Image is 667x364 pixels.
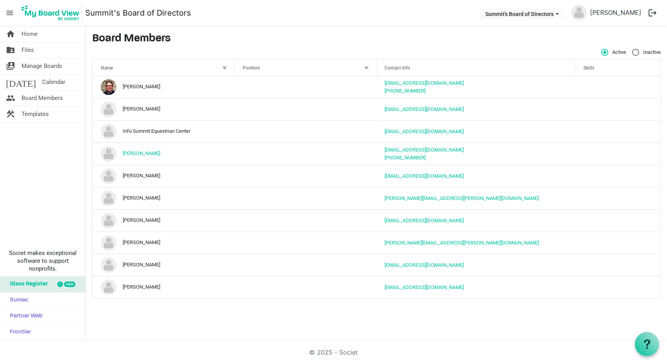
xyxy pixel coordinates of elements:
[64,282,75,287] div: new
[575,98,660,120] td: is template cell column header Skills
[377,254,576,276] td: kali16girl@comcast.net is template cell column header Contact Info
[377,165,576,187] td: kroudebush@comcast.net is template cell column header Contact Info
[309,348,358,356] a: © 2025 - Societ
[377,276,576,298] td: sue@justsue.net is template cell column header Contact Info
[101,65,113,71] span: Name
[575,165,660,187] td: is template cell column header Skills
[6,90,15,106] span: people
[575,209,660,232] td: is template cell column header Skills
[587,5,644,20] a: [PERSON_NAME]
[385,195,539,201] a: [PERSON_NAME][EMAIL_ADDRESS][PERSON_NAME][DOMAIN_NAME]
[19,3,85,23] a: My Board View Logo
[21,42,34,58] span: Files
[385,284,464,290] a: [EMAIL_ADDRESS][DOMAIN_NAME]
[93,165,234,187] td: Kathy Roudebush is template cell column header Name
[480,8,564,19] button: Summit's Board of Directors dropdownbutton
[377,98,576,120] td: dbomba5472@gmail.com is template cell column header Contact Info
[93,276,234,298] td: Sue Shilts is template cell column header Name
[234,209,376,232] td: column header Position
[6,309,43,324] span: Partner Web
[21,26,38,42] span: Home
[93,98,234,120] td: Douglas Bomba is template cell column header Name
[6,277,48,292] span: Glass Register
[575,232,660,254] td: is template cell column header Skills
[234,76,376,98] td: column header Position
[92,32,661,46] h3: Board Members
[6,26,15,42] span: home
[377,232,576,254] td: richard.beck@allencounty.us is template cell column header Contact Info
[234,143,376,165] td: column header Position
[571,5,587,20] img: no-profile-picture.svg
[101,257,116,273] img: no-profile-picture.svg
[377,187,576,209] td: leanne.nieforth@gmail.com is template cell column header Contact Info
[101,235,116,251] img: no-profile-picture.svg
[377,209,576,232] td: remound@summitequestriancenter.org is template cell column header Contact Info
[385,65,411,71] span: Contact Info
[234,187,376,209] td: column header Position
[6,325,31,340] span: Frontier
[234,98,376,120] td: column header Position
[101,191,116,206] img: no-profile-picture.svg
[385,173,464,179] a: [EMAIL_ADDRESS][DOMAIN_NAME]
[101,102,116,117] img: no-profile-picture.svg
[42,74,65,90] span: Calendar
[234,276,376,298] td: column header Position
[234,165,376,187] td: column header Position
[93,120,234,143] td: Info Summit Equestrian Center is template cell column header Name
[377,76,576,98] td: btohara@summitequestriancenter.org260-241-4799 is template cell column header Contact Info
[575,143,660,165] td: is template cell column header Skills
[234,120,376,143] td: column header Position
[385,147,464,153] a: [EMAIL_ADDRESS][DOMAIN_NAME]
[575,76,660,98] td: is template cell column header Skills
[93,143,234,165] td: Julie Keefer is template cell column header Name
[93,254,234,276] td: Sara Harper is template cell column header Name
[385,218,464,223] a: [EMAIL_ADDRESS][DOMAIN_NAME]
[575,254,660,276] td: is template cell column header Skills
[583,65,594,71] span: Skills
[234,232,376,254] td: column header Position
[93,76,234,98] td: Brian O’Hara is template cell column header Name
[575,187,660,209] td: is template cell column header Skills
[101,146,116,162] img: no-profile-picture.svg
[101,124,116,139] img: no-profile-picture.svg
[385,88,426,94] a: [PHONE_NUMBER]
[644,5,661,21] button: logout
[123,151,160,157] a: [PERSON_NAME]
[93,187,234,209] td: Leanne Nieforth is template cell column header Name
[385,80,464,86] a: [EMAIL_ADDRESS][DOMAIN_NAME]
[385,128,464,134] a: [EMAIL_ADDRESS][DOMAIN_NAME]
[234,254,376,276] td: column header Position
[575,276,660,298] td: is template cell column header Skills
[6,106,15,122] span: construction
[2,5,17,20] span: menu
[21,106,49,122] span: Templates
[243,65,260,71] span: Position
[93,232,234,254] td: Richard Beck is template cell column header Name
[101,213,116,228] img: no-profile-picture.svg
[21,90,63,106] span: Board Members
[85,5,191,21] a: Summit's Board of Directors
[21,58,62,74] span: Manage Boards
[19,3,82,23] img: My Board View Logo
[93,209,234,232] td: Remound Wright is template cell column header Name
[377,143,576,165] td: jkeefer5416@gmail.com(260) 222-3332 is template cell column header Contact Info
[101,280,116,295] img: no-profile-picture.svg
[385,262,464,268] a: [EMAIL_ADDRESS][DOMAIN_NAME]
[4,249,82,273] span: Societ makes exceptional software to support nonprofits.
[377,120,576,143] td: info@summitequestriancenter.org is template cell column header Contact Info
[101,168,116,184] img: no-profile-picture.svg
[601,49,626,56] span: Active
[575,120,660,143] td: is template cell column header Skills
[6,74,36,90] span: [DATE]
[385,155,426,161] a: [PHONE_NUMBER]
[6,58,15,74] span: switch_account
[6,293,28,308] span: Sumac
[385,240,539,246] a: [PERSON_NAME][EMAIL_ADDRESS][PERSON_NAME][DOMAIN_NAME]
[6,42,15,58] span: folder_shared
[632,49,661,56] span: Inactive
[385,106,464,112] a: [EMAIL_ADDRESS][DOMAIN_NAME]
[101,79,116,95] img: g3TR8AKI2uXlq8HlLQCyu76LafOVAlmCJfxPMtN59dphLdvVaiKMCMpgBwIItr4po5ggyN9dFD93-5zgGxG72A_thumb.png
